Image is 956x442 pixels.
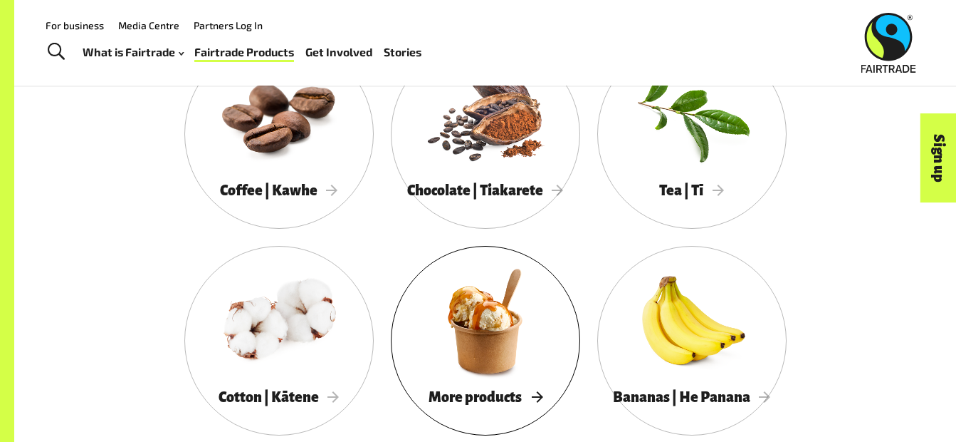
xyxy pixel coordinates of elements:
a: Fairtrade Products [194,42,294,63]
span: Bananas | He Panana [613,389,771,405]
a: Bananas | He Panana [597,246,787,436]
a: Cotton | Kātene [184,246,374,436]
a: For business [46,19,104,31]
a: Get Involved [305,42,372,63]
img: Fairtrade Australia New Zealand logo [861,13,916,73]
a: What is Fairtrade [83,42,184,63]
a: More products [391,246,580,436]
span: More products [429,389,542,405]
span: Tea | Tī [659,183,724,198]
a: Media Centre [118,19,179,31]
a: Chocolate | Tiakarete [391,39,580,229]
a: Coffee | Kawhe [184,39,374,229]
a: Stories [384,42,421,63]
a: Toggle Search [38,34,73,70]
span: Coffee | Kawhe [220,183,338,198]
a: Partners Log In [194,19,263,31]
span: Chocolate | Tiakarete [407,183,564,198]
a: Tea | Tī [597,39,787,229]
span: Cotton | Kātene [219,389,340,405]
